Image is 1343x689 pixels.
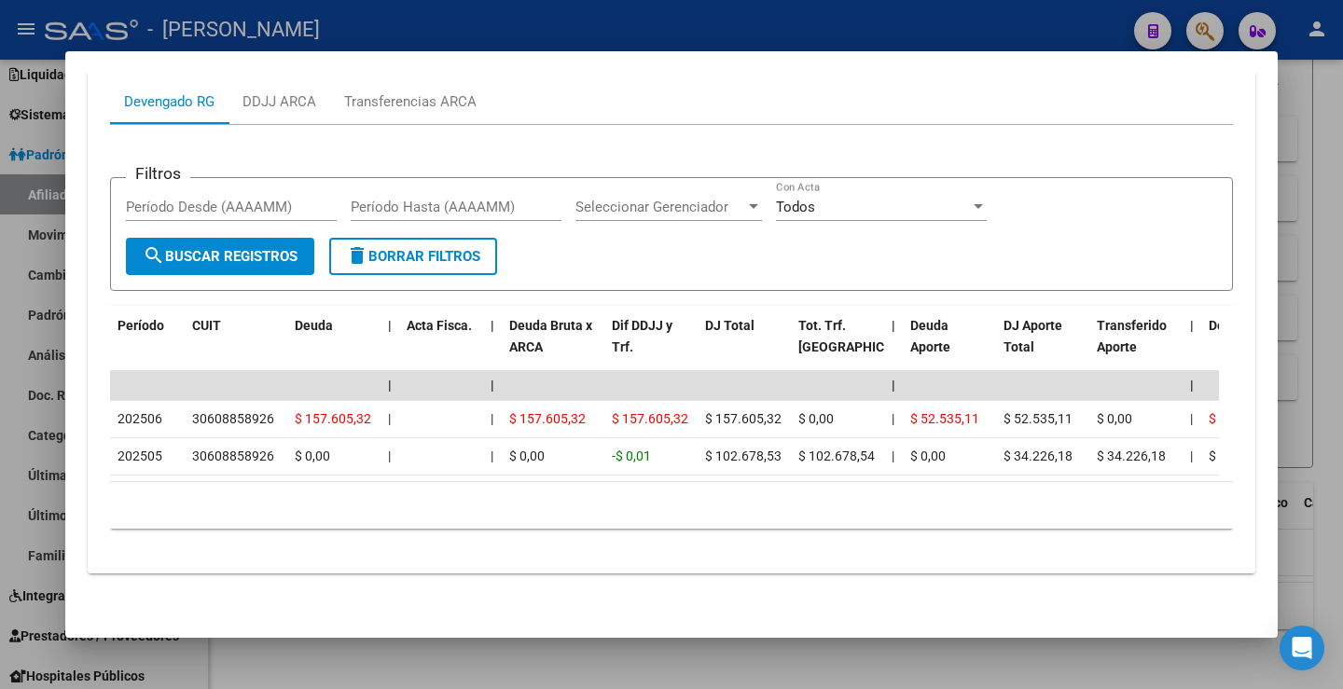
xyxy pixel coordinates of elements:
datatable-header-cell: Acta Fisca. [399,306,483,388]
span: $ 157.605,32 [705,411,782,426]
datatable-header-cell: Deuda Bruta x ARCA [502,306,604,388]
datatable-header-cell: CUIT [185,306,287,388]
datatable-header-cell: | [884,306,903,388]
span: DJ Total [705,318,755,333]
span: | [892,378,895,393]
span: $ 0,00 [1209,448,1244,463]
button: Borrar Filtros [329,238,497,275]
span: $ 157.605,32 [612,411,688,426]
datatable-header-cell: Tot. Trf. Bruto [791,306,884,388]
div: Open Intercom Messenger [1280,626,1324,670]
span: Dif DDJJ y Trf. [612,318,672,354]
datatable-header-cell: Deuda Contr. [1201,306,1295,388]
span: | [892,448,894,463]
span: | [1190,448,1193,463]
span: | [388,448,391,463]
span: | [892,411,894,426]
span: 202506 [118,411,162,426]
datatable-header-cell: Dif DDJJ y Trf. [604,306,698,388]
span: Acta Fisca. [407,318,472,333]
span: $ 0,00 [798,411,834,426]
span: $ 0,00 [509,448,545,463]
span: $ 105.070,22 [1209,411,1285,426]
div: 30608858926 [192,408,274,430]
datatable-header-cell: | [483,306,502,388]
button: Buscar Registros [126,238,314,275]
datatable-header-cell: Período [110,306,185,388]
span: Seleccionar Gerenciador [575,199,745,215]
span: Todos [776,199,815,215]
span: $ 102.678,54 [798,448,875,463]
div: 30608858926 [192,446,274,467]
span: | [388,411,391,426]
datatable-header-cell: DJ Aporte Total [996,306,1089,388]
mat-icon: search [143,244,165,267]
span: | [1190,411,1193,426]
span: Borrar Filtros [346,248,480,265]
span: Tot. Trf. [GEOGRAPHIC_DATA] [798,318,925,354]
span: | [1190,378,1194,393]
span: $ 0,00 [910,448,946,463]
datatable-header-cell: | [381,306,399,388]
span: Deuda [295,318,333,333]
div: Devengado RG [124,91,215,112]
div: DDJJ ARCA [242,91,316,112]
span: | [892,318,895,333]
h3: Filtros [126,163,190,184]
span: DJ Aporte Total [1004,318,1062,354]
span: $ 102.678,53 [705,448,782,463]
datatable-header-cell: Transferido Aporte [1089,306,1183,388]
span: | [491,448,493,463]
mat-icon: delete [346,244,368,267]
span: CUIT [192,318,221,333]
span: | [1190,318,1194,333]
span: Transferido Aporte [1097,318,1167,354]
span: $ 34.226,18 [1004,448,1073,463]
span: $ 34.226,18 [1097,448,1166,463]
datatable-header-cell: Deuda Aporte [903,306,996,388]
span: | [491,411,493,426]
datatable-header-cell: | [1183,306,1201,388]
span: $ 0,00 [295,448,330,463]
span: Período [118,318,164,333]
span: | [491,318,494,333]
span: | [388,378,392,393]
span: Deuda Bruta x ARCA [509,318,592,354]
span: $ 157.605,32 [509,411,586,426]
span: -$ 0,01 [612,448,651,463]
span: $ 52.535,11 [1004,411,1073,426]
span: Deuda Aporte [910,318,950,354]
div: Transferencias ARCA [344,91,477,112]
span: Deuda Contr. [1209,318,1285,333]
datatable-header-cell: Deuda [287,306,381,388]
span: Buscar Registros [143,248,298,265]
span: | [388,318,392,333]
span: $ 0,00 [1097,411,1132,426]
datatable-header-cell: DJ Total [698,306,791,388]
span: $ 157.605,32 [295,411,371,426]
span: 202505 [118,448,162,463]
span: | [491,378,494,393]
span: $ 52.535,11 [910,411,979,426]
